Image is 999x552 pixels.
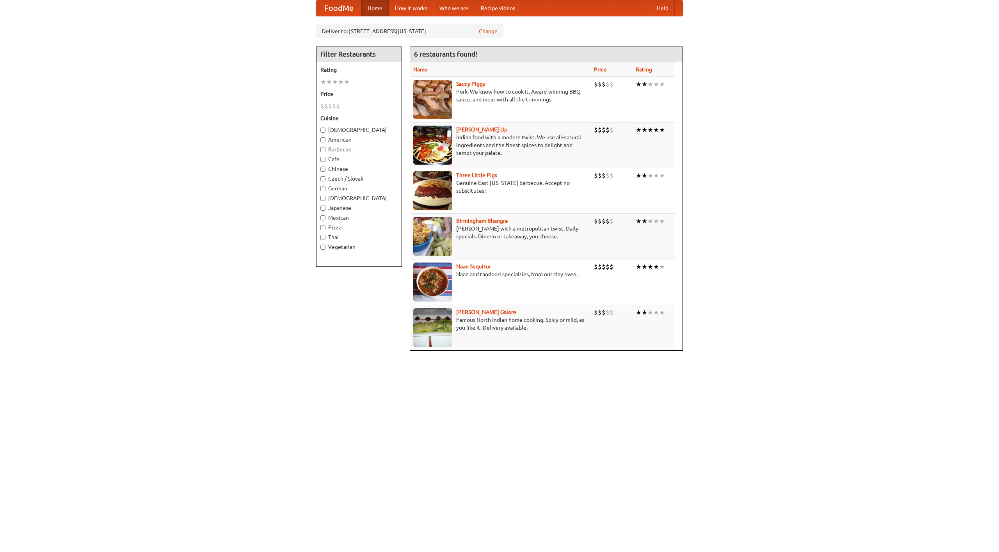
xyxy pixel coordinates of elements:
[320,215,325,220] input: Mexican
[326,78,332,86] li: ★
[606,217,610,225] li: $
[320,185,398,192] label: German
[651,0,675,16] a: Help
[659,80,665,89] li: ★
[594,308,598,317] li: $
[610,171,613,180] li: $
[320,194,398,202] label: [DEMOGRAPHIC_DATA]
[610,126,613,134] li: $
[413,225,588,240] p: [PERSON_NAME] with a metropolitan twist. Daily specials. Dine-in or takeaway, you choose.
[606,171,610,180] li: $
[413,270,588,278] p: Naan and tandoori specialties, from our clay oven.
[647,217,653,225] li: ★
[642,80,647,89] li: ★
[610,308,613,317] li: $
[320,206,325,211] input: Japanese
[594,217,598,225] li: $
[636,308,642,317] li: ★
[324,102,328,110] li: $
[602,80,606,89] li: $
[361,0,389,16] a: Home
[316,0,361,16] a: FoodMe
[456,126,507,133] a: [PERSON_NAME] Up
[456,172,497,178] a: Three Little Pigs
[479,27,498,35] a: Change
[320,157,325,162] input: Cafe
[636,171,642,180] li: ★
[636,217,642,225] li: ★
[320,137,325,142] input: American
[594,66,607,73] a: Price
[316,24,503,38] div: Deliver to: [STREET_ADDRESS][US_STATE]
[320,175,398,183] label: Czech / Slovak
[413,88,588,103] p: Pork. We know how to cook it. Award-winning BBQ sauce, and meat with all the trimmings.
[636,80,642,89] li: ★
[642,126,647,134] li: ★
[598,80,602,89] li: $
[653,263,659,271] li: ★
[320,165,398,173] label: Chinese
[320,245,325,250] input: Vegetarian
[594,263,598,271] li: $
[598,263,602,271] li: $
[598,126,602,134] li: $
[653,308,659,317] li: ★
[413,66,428,73] a: Name
[647,171,653,180] li: ★
[320,155,398,163] label: Cafe
[606,80,610,89] li: $
[598,171,602,180] li: $
[332,102,336,110] li: $
[636,263,642,271] li: ★
[594,80,598,89] li: $
[320,90,398,98] h5: Price
[320,146,398,153] label: Barbecue
[320,78,326,86] li: ★
[456,263,491,270] a: Naan Sequitur
[320,66,398,74] h5: Rating
[642,171,647,180] li: ★
[598,217,602,225] li: $
[413,308,452,347] img: currygalore.jpg
[602,308,606,317] li: $
[320,233,398,241] label: Thai
[320,224,398,231] label: Pizza
[642,263,647,271] li: ★
[636,66,652,73] a: Rating
[413,217,452,256] img: bhangra.jpg
[606,263,610,271] li: $
[320,136,398,144] label: American
[647,126,653,134] li: ★
[647,80,653,89] li: ★
[413,316,588,332] p: Famous North Indian home cooking. Spicy or mild, as you like it. Delivery available.
[647,263,653,271] li: ★
[642,217,647,225] li: ★
[456,218,508,224] a: Birmingham Bhangra
[320,167,325,172] input: Chinese
[456,81,485,87] b: Saucy Piggy
[328,102,332,110] li: $
[413,263,452,302] img: naansequitur.jpg
[610,263,613,271] li: $
[413,179,588,195] p: Genuine East [US_STATE] barbecue. Accept no substitutes!
[642,308,647,317] li: ★
[475,0,521,16] a: Recipe videos
[320,196,325,201] input: [DEMOGRAPHIC_DATA]
[653,80,659,89] li: ★
[602,126,606,134] li: $
[414,50,477,58] ng-pluralize: 6 restaurants found!
[320,176,325,181] input: Czech / Slovak
[389,0,433,16] a: How it works
[316,46,402,62] h4: Filter Restaurants
[320,243,398,251] label: Vegetarian
[602,263,606,271] li: $
[320,235,325,240] input: Thai
[602,217,606,225] li: $
[647,308,653,317] li: ★
[659,217,665,225] li: ★
[594,171,598,180] li: $
[433,0,475,16] a: Who we are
